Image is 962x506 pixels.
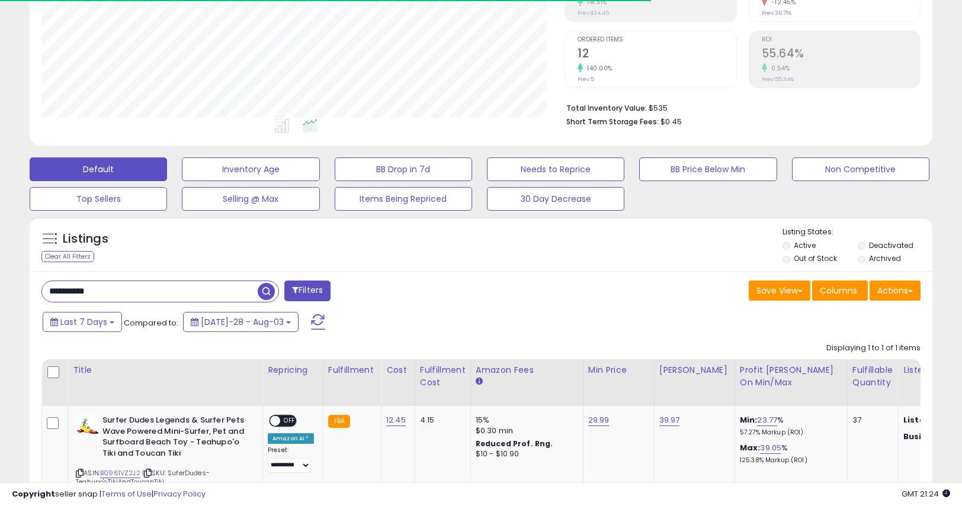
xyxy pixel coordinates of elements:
[153,488,206,499] a: Privacy Policy
[903,414,957,426] b: Listed Price:
[328,364,376,376] div: Fulfillment
[335,187,472,211] button: Items Being Repriced
[735,359,847,406] th: The percentage added to the cost of goods (COGS) that forms the calculator for Min & Max prices.
[476,376,483,387] small: Amazon Fees.
[63,231,108,247] h5: Listings
[60,316,107,328] span: Last 7 Days
[73,364,258,376] div: Title
[41,251,94,262] div: Clear All Filters
[740,415,838,437] div: %
[659,414,680,426] a: 39.97
[102,415,246,462] b: Surfer Dudes Legends & Surfer Pets Wave Powered Mini-Surfer, Pet and Surfboard Beach Toy - Teahup...
[869,253,901,263] label: Archived
[335,157,472,181] button: BB Drop in 7d
[566,117,659,127] b: Short Term Storage Fees:
[43,312,122,332] button: Last 7 Days
[783,227,932,238] p: Listing States:
[740,428,838,437] p: 57.27% Markup (ROI)
[740,364,842,389] div: Profit [PERSON_NAME] on Min/Max
[183,312,299,332] button: [DATE]-28 - Aug-03
[578,9,609,17] small: Prev: $34.45
[749,281,810,301] button: Save View
[420,364,466,389] div: Fulfillment Cost
[182,187,319,211] button: Selling @ Max
[487,187,624,211] button: 30 Day Decrease
[30,157,167,181] button: Default
[578,47,736,63] h2: 12
[386,364,410,376] div: Cost
[12,488,55,499] strong: Copyright
[268,433,314,444] div: Amazon AI *
[762,9,791,17] small: Prev: 36.71%
[101,488,152,499] a: Terms of Use
[476,449,574,459] div: $10 - $10.90
[870,281,921,301] button: Actions
[588,364,649,376] div: Min Price
[740,442,761,453] b: Max:
[762,47,920,63] h2: 55.64%
[284,281,331,301] button: Filters
[328,415,350,428] small: FBA
[578,37,736,43] span: Ordered Items
[902,488,950,499] span: 2025-08-11 21:24 GMT
[578,76,594,83] small: Prev: 5
[100,468,140,478] a: B0961VZ2J2
[794,253,837,263] label: Out of Stock
[476,426,574,436] div: $0.30 min
[852,364,893,389] div: Fulfillable Quantity
[124,317,178,328] span: Compared to:
[280,416,299,426] span: OFF
[794,240,816,250] label: Active
[583,64,613,73] small: 140.00%
[740,414,758,426] b: Min:
[588,414,610,426] a: 29.99
[767,64,790,73] small: 0.54%
[476,415,574,426] div: 15%
[740,443,838,465] div: %
[792,157,929,181] button: Non Competitive
[268,446,314,473] div: Preset:
[30,187,167,211] button: Top Sellers
[659,364,730,376] div: [PERSON_NAME]
[201,316,284,328] span: [DATE]-28 - Aug-03
[852,415,889,426] div: 37
[757,414,777,426] a: 23.77
[182,157,319,181] button: Inventory Age
[566,100,912,114] li: $535
[476,439,553,449] b: Reduced Prof. Rng.
[566,103,647,113] b: Total Inventory Value:
[762,37,920,43] span: ROI
[869,240,913,250] label: Deactivated
[487,157,624,181] button: Needs to Reprice
[660,116,682,127] span: $0.45
[760,442,781,454] a: 39.05
[386,414,406,426] a: 12.45
[812,281,868,301] button: Columns
[420,415,461,426] div: 4.15
[826,343,921,354] div: Displaying 1 to 1 of 1 items
[820,285,857,296] span: Columns
[76,468,210,486] span: | SKU: SuferDudes-Teahupo'oTikiAndToucanTiki
[76,415,100,439] img: 41m-FOg7guS._SL40_.jpg
[12,489,206,500] div: seller snap | |
[762,76,794,83] small: Prev: 55.34%
[740,456,838,465] p: 125.38% Markup (ROI)
[639,157,777,181] button: BB Price Below Min
[476,364,578,376] div: Amazon Fees
[268,364,318,376] div: Repricing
